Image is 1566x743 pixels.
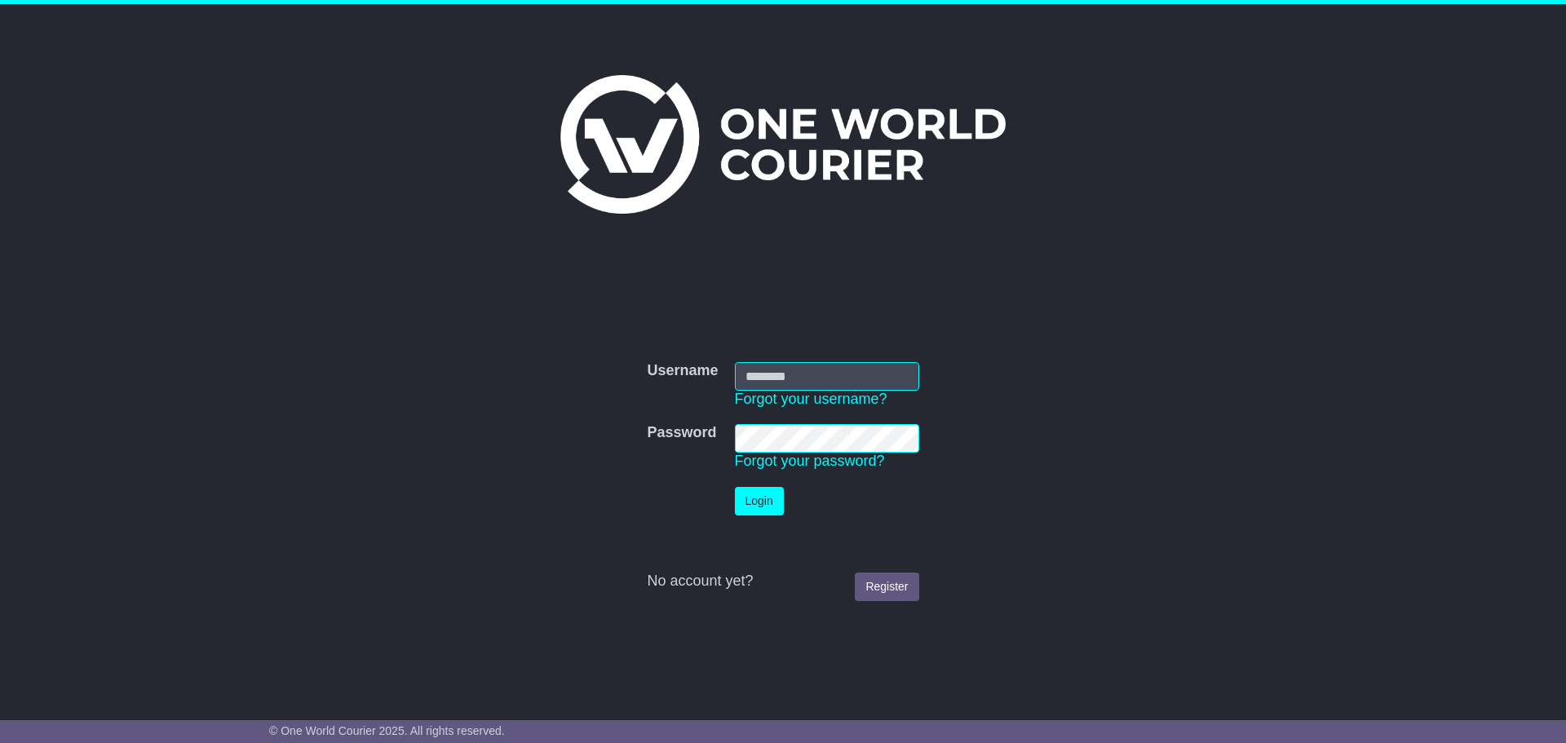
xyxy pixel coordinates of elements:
a: Register [855,573,918,601]
button: Login [735,487,784,515]
div: No account yet? [647,573,918,590]
a: Forgot your username? [735,391,887,407]
label: Username [647,362,718,380]
a: Forgot your password? [735,453,885,469]
span: © One World Courier 2025. All rights reserved. [269,724,505,737]
img: One World [560,75,1006,214]
label: Password [647,424,716,442]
